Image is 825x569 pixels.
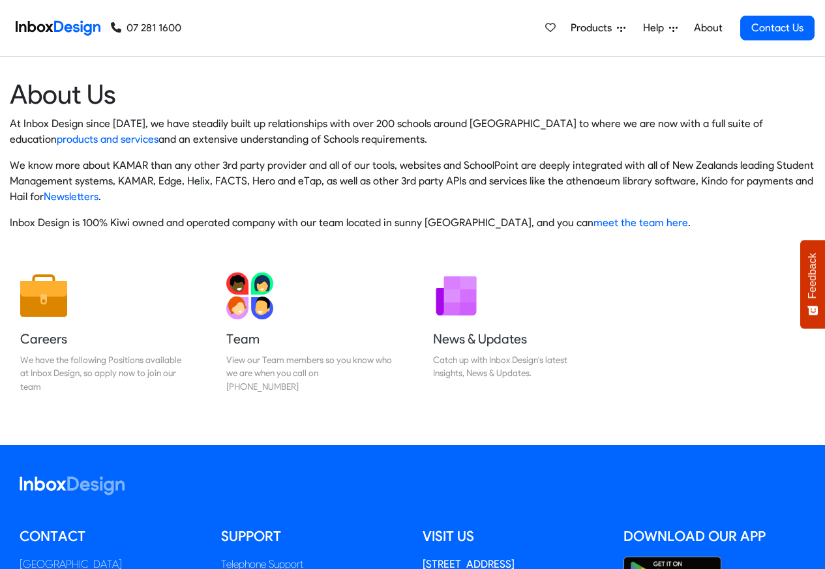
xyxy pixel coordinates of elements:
button: Feedback - Show survey [800,240,825,328]
h5: Contact [20,527,202,546]
img: logo_inboxdesign_white.svg [20,476,125,495]
img: 2022_01_12_icon_newsletter.svg [433,272,480,319]
a: Products [565,15,631,41]
a: Newsletters [44,190,98,203]
h5: Download our App [623,527,805,546]
a: Contact Us [740,16,815,40]
div: Catch up with Inbox Design's latest Insights, News & Updates. [433,353,599,380]
span: Products [571,20,617,36]
a: Help [638,15,683,41]
span: Feedback [807,253,818,299]
a: Careers We have the following Positions available at Inbox Design, so apply now to join our team [10,262,196,403]
p: Inbox Design is 100% Kiwi owned and operated company with our team located in sunny [GEOGRAPHIC_D... [10,215,815,231]
h5: Careers [20,330,186,348]
span: Help [643,20,669,36]
div: View our Team members so you know who we are when you call on [PHONE_NUMBER] [226,353,392,393]
a: About [690,15,726,41]
a: products and services [57,133,158,145]
img: 2022_01_13_icon_team.svg [226,272,273,319]
h5: Support [221,527,403,546]
h5: News & Updates [433,330,599,348]
a: meet the team here [593,216,688,229]
a: Team View our Team members so you know who we are when you call on [PHONE_NUMBER] [216,262,402,403]
p: We know more about KAMAR than any other 3rd party provider and all of our tools, websites and Sch... [10,158,815,205]
a: News & Updates Catch up with Inbox Design's latest Insights, News & Updates. [423,262,609,403]
h5: Team [226,330,392,348]
h5: Visit us [423,527,605,546]
p: At Inbox Design since [DATE], we have steadily built up relationships with over 200 schools aroun... [10,116,815,147]
a: 07 281 1600 [111,20,181,36]
heading: About Us [10,78,815,111]
div: We have the following Positions available at Inbox Design, so apply now to join our team [20,353,186,393]
img: 2022_01_13_icon_job.svg [20,272,67,319]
